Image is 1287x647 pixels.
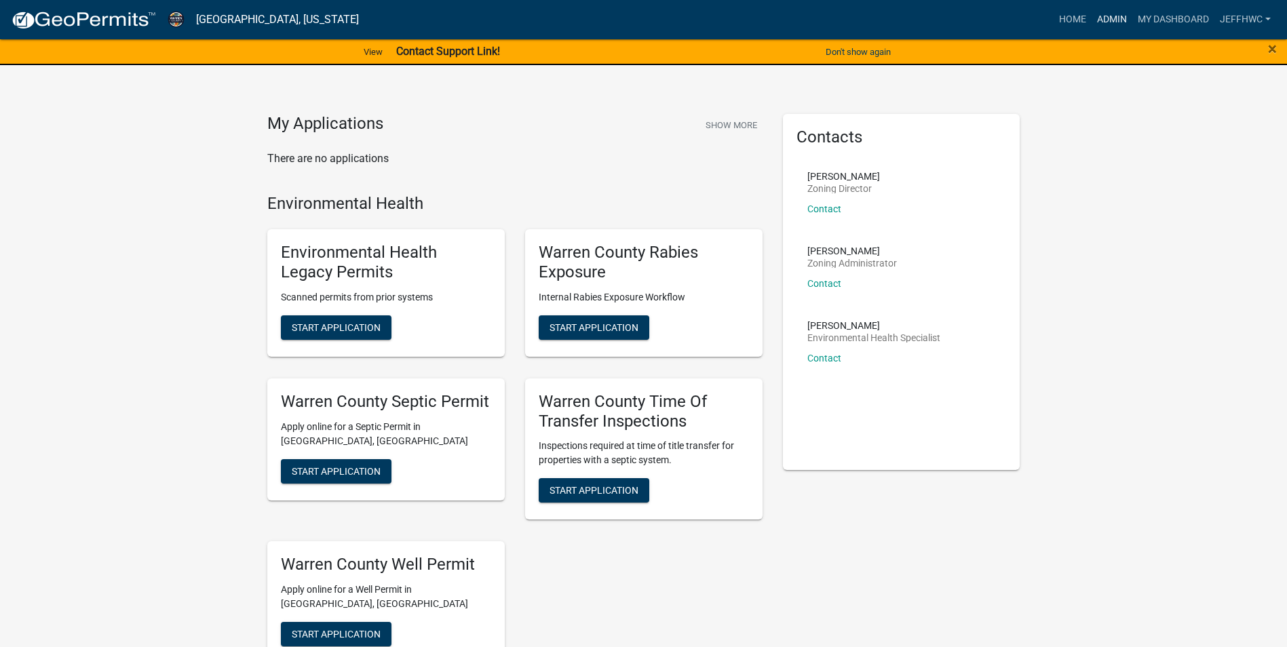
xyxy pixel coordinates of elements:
[1214,7,1276,33] a: JeffHWC
[807,258,897,268] p: Zoning Administrator
[539,243,749,282] h5: Warren County Rabies Exposure
[292,465,381,476] span: Start Application
[807,353,841,364] a: Contact
[267,151,763,167] p: There are no applications
[807,333,940,342] p: Environmental Health Specialist
[807,203,841,214] a: Contact
[1132,7,1214,33] a: My Dashboard
[396,45,500,58] strong: Contact Support Link!
[700,114,763,136] button: Show More
[807,172,880,181] p: [PERSON_NAME]
[539,290,749,305] p: Internal Rabies Exposure Workflow
[196,8,359,31] a: [GEOGRAPHIC_DATA], [US_STATE]
[539,392,749,431] h5: Warren County Time Of Transfer Inspections
[281,583,491,611] p: Apply online for a Well Permit in [GEOGRAPHIC_DATA], [GEOGRAPHIC_DATA]
[281,392,491,412] h5: Warren County Septic Permit
[539,315,649,340] button: Start Application
[1092,7,1132,33] a: Admin
[281,622,391,646] button: Start Application
[807,321,940,330] p: [PERSON_NAME]
[807,246,897,256] p: [PERSON_NAME]
[1054,7,1092,33] a: Home
[820,41,896,63] button: Don't show again
[1268,39,1277,58] span: ×
[281,420,491,448] p: Apply online for a Septic Permit in [GEOGRAPHIC_DATA], [GEOGRAPHIC_DATA]
[281,243,491,282] h5: Environmental Health Legacy Permits
[292,629,381,640] span: Start Application
[807,278,841,289] a: Contact
[281,459,391,484] button: Start Application
[167,10,185,28] img: Warren County, Iowa
[539,478,649,503] button: Start Application
[550,321,638,332] span: Start Application
[281,290,491,305] p: Scanned permits from prior systems
[796,128,1007,147] h5: Contacts
[550,485,638,496] span: Start Application
[358,41,388,63] a: View
[281,555,491,574] h5: Warren County Well Permit
[292,321,381,332] span: Start Application
[267,114,383,134] h4: My Applications
[807,184,880,193] p: Zoning Director
[1268,41,1277,57] button: Close
[281,315,391,340] button: Start Application
[267,194,763,214] h4: Environmental Health
[539,439,749,467] p: Inspections required at time of title transfer for properties with a septic system.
